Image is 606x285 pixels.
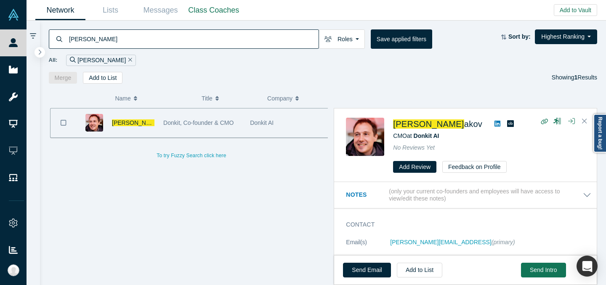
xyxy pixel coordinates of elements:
[50,108,77,137] button: Bookmark
[49,72,77,84] button: Merge
[574,74,597,81] span: Results
[578,115,591,128] button: Close
[267,90,292,107] span: Company
[389,188,583,202] p: (only your current co-founders and employees will have access to view/edit these notes)
[66,55,136,66] div: [PERSON_NAME]
[508,33,531,40] strong: Sort by:
[35,0,85,20] a: Network
[202,90,258,107] button: Title
[319,29,365,49] button: Roles
[346,118,384,156] img: Alexander Sugakov's Profile Image
[346,190,387,199] h3: Notes
[346,238,390,256] dt: Email(s)
[574,74,578,81] strong: 1
[151,150,232,161] button: To try Fuzzy Search click here
[393,144,435,151] span: No Reviews Yet
[464,119,482,129] span: akov
[346,220,579,229] h3: Contact
[85,0,136,20] a: Lists
[390,239,491,245] a: [PERSON_NAME][EMAIL_ADDRESS]
[393,119,482,129] a: [PERSON_NAME]akov
[202,90,213,107] span: Title
[126,55,132,65] button: Remove Filter
[343,263,391,277] a: Send Email
[371,29,432,49] button: Save applied filters
[112,119,173,126] a: [PERSON_NAME]
[393,119,464,129] span: [PERSON_NAME]
[346,188,591,202] button: Notes (only your current co-founders and employees will have access to view/edit these notes)
[49,56,58,64] span: All:
[85,114,103,132] img: Alexander Sugakov's Profile Image
[83,72,122,84] button: Add to List
[552,72,597,84] div: Showing
[267,90,324,107] button: Company
[115,90,130,107] span: Name
[593,114,606,153] a: Report a bug!
[186,0,242,20] a: Class Coaches
[8,9,19,21] img: Alchemist Vault Logo
[521,263,566,277] button: Send Intro
[414,132,439,139] a: Donkit AI
[535,29,597,44] button: Highest Ranking
[163,119,234,126] span: Donkit, Co-founder & CMO
[397,263,442,277] button: Add to List
[492,239,515,245] span: (primary)
[554,4,597,16] button: Add to Vault
[115,90,193,107] button: Name
[68,29,319,49] input: Search by name, title, company, summary, expertise, investment criteria or topics of focus
[8,264,19,276] img: Ally Hoang's Account
[393,132,439,139] span: CMO at
[442,161,507,173] button: Feedback on Profile
[112,119,160,126] span: [PERSON_NAME]
[136,0,186,20] a: Messages
[393,161,436,173] button: Add Review
[250,119,274,126] span: Donkit AI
